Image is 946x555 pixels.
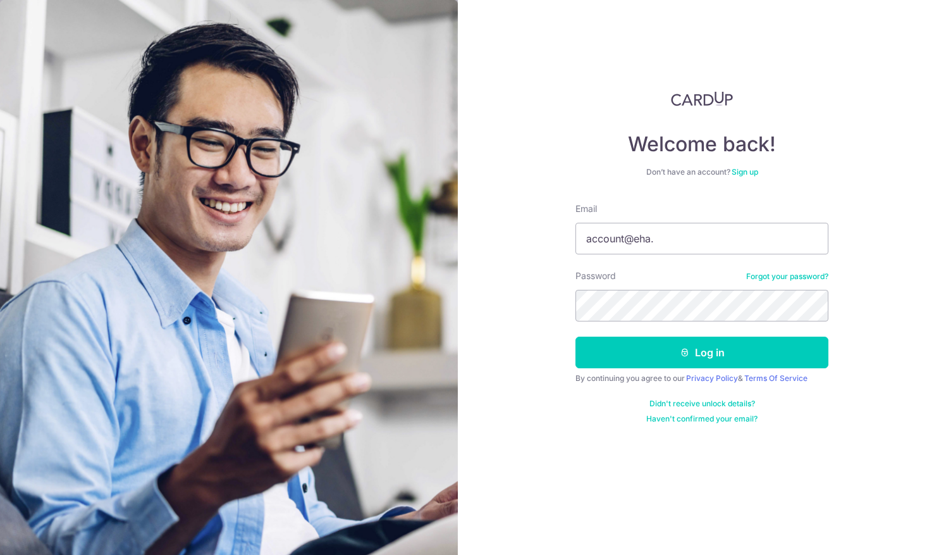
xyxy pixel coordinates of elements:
[575,223,828,254] input: Enter your Email
[575,337,828,368] button: Log in
[575,167,828,177] div: Don’t have an account?
[575,270,616,282] label: Password
[575,373,828,384] div: By continuing you agree to our &
[575,132,828,157] h4: Welcome back!
[649,399,755,409] a: Didn't receive unlock details?
[671,91,733,106] img: CardUp Logo
[746,271,828,282] a: Forgot your password?
[575,203,597,215] label: Email
[732,167,758,177] a: Sign up
[646,414,758,424] a: Haven't confirmed your email?
[686,373,738,383] a: Privacy Policy
[744,373,808,383] a: Terms Of Service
